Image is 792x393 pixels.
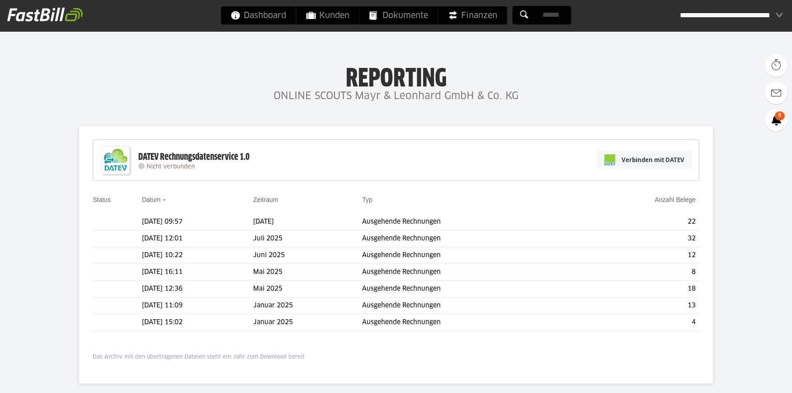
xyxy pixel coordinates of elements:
[253,264,362,281] td: Mai 2025
[142,247,253,264] td: [DATE] 10:22
[142,214,253,230] td: [DATE] 09:57
[7,7,83,22] img: fastbill_logo_white.png
[362,196,372,203] a: Typ
[578,297,699,314] td: 13
[438,6,507,24] a: Finanzen
[253,230,362,247] td: Juli 2025
[93,354,699,361] p: Das Archiv mit den übertragenen Dateien steht ein Jahr zum Download bereit
[360,6,438,24] a: Dokumente
[775,111,785,120] span: 8
[362,230,577,247] td: Ausgehende Rechnungen
[448,6,497,24] span: Finanzen
[90,64,702,87] h1: Reporting
[253,314,362,331] td: Januar 2025
[306,6,349,24] span: Kunden
[253,281,362,297] td: Mai 2025
[362,247,577,264] td: Ausgehende Rechnungen
[578,214,699,230] td: 22
[578,247,699,264] td: 12
[231,6,286,24] span: Dashboard
[655,196,695,203] a: Anzahl Belege
[578,314,699,331] td: 4
[362,214,577,230] td: Ausgehende Rechnungen
[622,155,684,164] span: Verbinden mit DATEV
[578,230,699,247] td: 32
[142,264,253,281] td: [DATE] 16:11
[253,297,362,314] td: Januar 2025
[98,142,134,178] img: DATEV-Datenservice Logo
[597,150,692,169] a: Verbinden mit DATEV
[146,164,195,170] span: Nicht verbunden
[138,151,250,163] div: DATEV Rechnungsdatenservice 1.0
[142,297,253,314] td: [DATE] 11:09
[93,196,111,203] a: Status
[142,281,253,297] td: [DATE] 12:36
[370,6,428,24] span: Dokumente
[253,214,362,230] td: [DATE]
[162,199,168,201] img: sort_desc.gif
[578,264,699,281] td: 8
[142,230,253,247] td: [DATE] 12:01
[142,314,253,331] td: [DATE] 15:02
[253,196,278,203] a: Zeitraum
[578,281,699,297] td: 18
[253,247,362,264] td: Juni 2025
[362,264,577,281] td: Ausgehende Rechnungen
[142,196,160,203] a: Datum
[221,6,296,24] a: Dashboard
[604,154,615,165] img: pi-datev-logo-farbig-24.svg
[765,109,787,131] a: 8
[362,297,577,314] td: Ausgehende Rechnungen
[297,6,359,24] a: Kunden
[362,314,577,331] td: Ausgehende Rechnungen
[362,281,577,297] td: Ausgehende Rechnungen
[722,366,783,388] iframe: Öffnet ein Widget, in dem Sie weitere Informationen finden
